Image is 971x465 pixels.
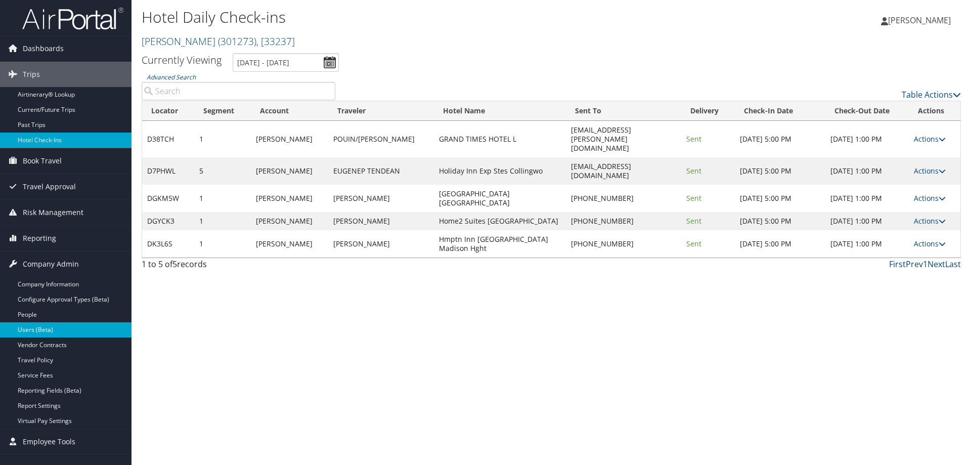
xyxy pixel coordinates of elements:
[23,226,56,251] span: Reporting
[735,230,825,258] td: [DATE] 5:00 PM
[825,157,909,185] td: [DATE] 1:00 PM
[251,121,328,157] td: [PERSON_NAME]
[909,101,960,121] th: Actions
[686,166,701,176] span: Sent
[194,101,251,121] th: Segment: activate to sort column ascending
[686,216,701,226] span: Sent
[142,82,335,100] input: Advanced Search
[434,185,565,212] td: [GEOGRAPHIC_DATA] [GEOGRAPHIC_DATA]
[218,34,256,48] span: ( 301273 )
[825,121,909,157] td: [DATE] 1:00 PM
[142,101,194,121] th: Locator: activate to sort column ascending
[825,185,909,212] td: [DATE] 1:00 PM
[194,157,251,185] td: 5
[735,185,825,212] td: [DATE] 5:00 PM
[142,34,295,48] a: [PERSON_NAME]
[194,121,251,157] td: 1
[566,101,681,121] th: Sent To: activate to sort column ascending
[142,157,194,185] td: D7PHWL
[566,185,681,212] td: [PHONE_NUMBER]
[928,259,945,270] a: Next
[194,212,251,230] td: 1
[889,259,906,270] a: First
[142,258,335,275] div: 1 to 5 of records
[686,193,701,203] span: Sent
[735,101,825,121] th: Check-In Date: activate to sort column ascending
[328,185,434,212] td: [PERSON_NAME]
[825,212,909,230] td: [DATE] 1:00 PM
[328,157,434,185] td: EUGENEP TENDEAN
[328,212,434,230] td: [PERSON_NAME]
[147,73,196,81] a: Advanced Search
[923,259,928,270] a: 1
[23,429,75,454] span: Employee Tools
[142,121,194,157] td: D38TCH
[566,157,681,185] td: [EMAIL_ADDRESS][DOMAIN_NAME]
[566,230,681,258] td: [PHONE_NUMBER]
[23,62,40,87] span: Trips
[23,251,79,277] span: Company Admin
[22,7,123,30] img: airportal-logo.png
[881,5,961,35] a: [PERSON_NAME]
[945,259,961,270] a: Last
[23,36,64,61] span: Dashboards
[434,121,565,157] td: GRAND TIMES HOTEL L
[172,259,177,270] span: 5
[735,121,825,157] td: [DATE] 5:00 PM
[142,212,194,230] td: DGYCK3
[825,101,909,121] th: Check-Out Date: activate to sort column ascending
[686,134,701,144] span: Sent
[434,157,565,185] td: Holiday Inn Exp Stes Collingwo
[142,230,194,258] td: DK3L6S
[902,89,961,100] a: Table Actions
[735,212,825,230] td: [DATE] 5:00 PM
[251,212,328,230] td: [PERSON_NAME]
[251,230,328,258] td: [PERSON_NAME]
[686,239,701,248] span: Sent
[23,200,83,225] span: Risk Management
[434,101,565,121] th: Hotel Name: activate to sort column ascending
[328,230,434,258] td: [PERSON_NAME]
[142,53,222,67] h3: Currently Viewing
[142,185,194,212] td: DGKM5W
[914,134,946,144] a: Actions
[914,216,946,226] a: Actions
[566,121,681,157] td: [EMAIL_ADDRESS][PERSON_NAME][DOMAIN_NAME]
[328,101,434,121] th: Traveler: activate to sort column ascending
[914,193,946,203] a: Actions
[194,185,251,212] td: 1
[566,212,681,230] td: [PHONE_NUMBER]
[251,101,328,121] th: Account: activate to sort column ascending
[914,166,946,176] a: Actions
[434,212,565,230] td: Home2 Suites [GEOGRAPHIC_DATA]
[914,239,946,248] a: Actions
[328,121,434,157] td: POUIN/[PERSON_NAME]
[256,34,295,48] span: , [ 33237 ]
[251,157,328,185] td: [PERSON_NAME]
[142,7,688,28] h1: Hotel Daily Check-ins
[194,230,251,258] td: 1
[23,174,76,199] span: Travel Approval
[888,15,951,26] span: [PERSON_NAME]
[233,53,339,72] input: [DATE] - [DATE]
[434,230,565,258] td: Hmptn Inn [GEOGRAPHIC_DATA] Madison Hght
[251,185,328,212] td: [PERSON_NAME]
[681,101,735,121] th: Delivery: activate to sort column ascending
[906,259,923,270] a: Prev
[735,157,825,185] td: [DATE] 5:00 PM
[23,148,62,174] span: Book Travel
[825,230,909,258] td: [DATE] 1:00 PM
